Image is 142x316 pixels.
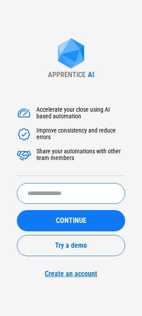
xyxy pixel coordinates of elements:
[36,106,125,121] div: Accelerate your close using AI based automation
[48,70,86,79] div: APPRENTICE
[56,217,87,224] span: CONTINUE
[36,148,125,162] div: Share your automations with other team members
[17,106,31,121] img: Accelerate
[53,38,89,70] img: Apprentice AI
[55,242,87,249] span: Try a demo
[36,127,125,141] div: Improve consistency and reduce errors
[17,127,31,141] img: Accelerate
[88,70,94,79] div: AI
[17,269,125,278] a: Create an account
[17,148,31,162] img: Accelerate
[17,235,125,256] button: Try a demo
[17,210,125,231] button: CONTINUE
